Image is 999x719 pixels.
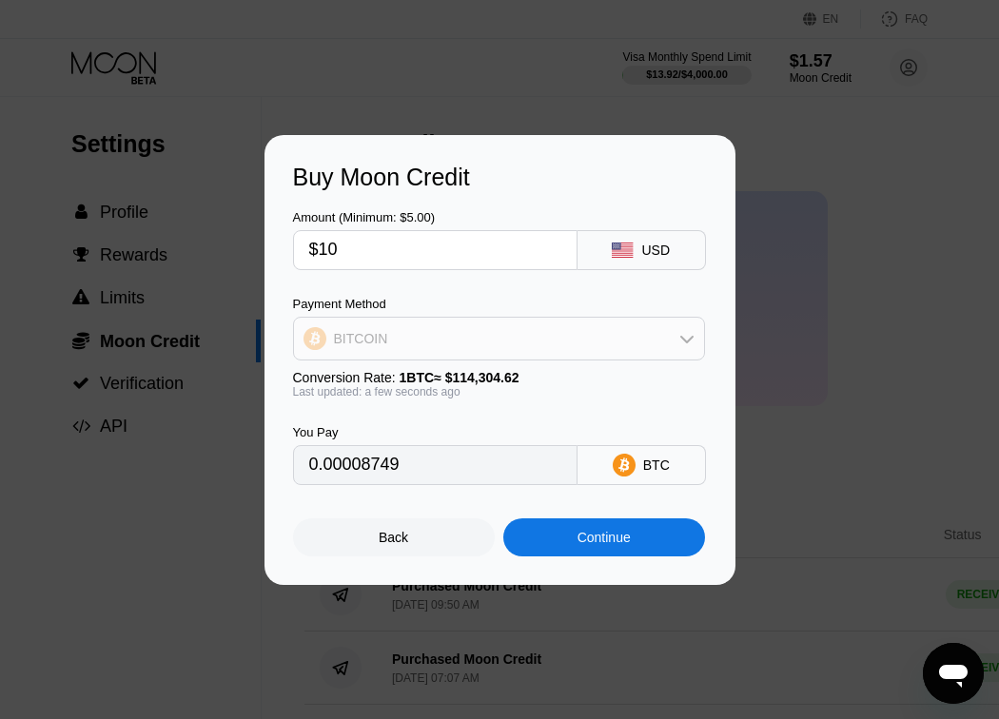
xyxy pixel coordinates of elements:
[293,518,495,556] div: Back
[379,530,408,545] div: Back
[293,370,705,385] div: Conversion Rate:
[400,370,519,385] span: 1 BTC ≈ $114,304.62
[293,425,578,439] div: You Pay
[293,164,707,191] div: Buy Moon Credit
[643,457,670,473] div: BTC
[334,331,388,346] div: BITCOIN
[293,385,705,398] div: Last updated: a few seconds ago
[309,231,561,269] input: $0.00
[923,643,984,704] iframe: Button to launch messaging window
[293,297,705,311] div: Payment Method
[293,210,578,224] div: Amount (Minimum: $5.00)
[294,320,704,358] div: BITCOIN
[641,243,670,258] div: USD
[503,518,705,556] div: Continue
[578,530,631,545] div: Continue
